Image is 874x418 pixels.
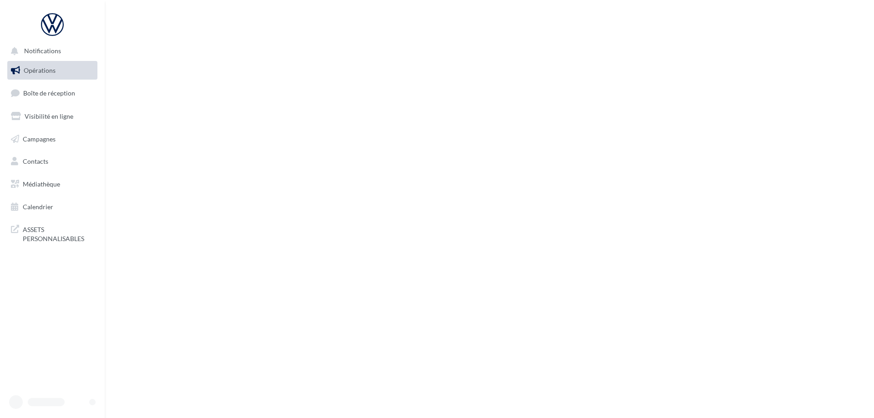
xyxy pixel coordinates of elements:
a: Calendrier [5,197,99,217]
span: Opérations [24,66,56,74]
a: Campagnes [5,130,99,149]
span: ASSETS PERSONNALISABLES [23,223,94,243]
a: Visibilité en ligne [5,107,99,126]
a: Opérations [5,61,99,80]
a: ASSETS PERSONNALISABLES [5,220,99,247]
span: Médiathèque [23,180,60,188]
a: Contacts [5,152,99,171]
span: Visibilité en ligne [25,112,73,120]
a: Médiathèque [5,175,99,194]
span: Calendrier [23,203,53,211]
span: Contacts [23,157,48,165]
span: Campagnes [23,135,56,142]
a: Boîte de réception [5,83,99,103]
span: Notifications [24,47,61,55]
span: Boîte de réception [23,89,75,97]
